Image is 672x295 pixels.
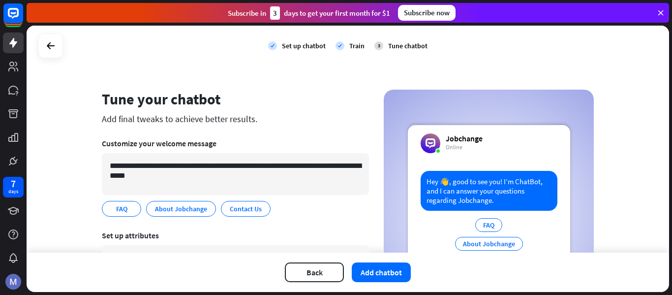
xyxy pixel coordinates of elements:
div: Subscribe now [398,5,456,21]
div: Tune chatbot [388,41,428,50]
div: Tune your chatbot [102,90,369,108]
i: check [336,41,344,50]
div: 3 [374,41,383,50]
div: 3 [270,6,280,20]
div: days [8,188,18,195]
button: Open LiveChat chat widget [8,4,37,33]
div: About Jobchange [455,237,523,251]
div: Online [446,143,483,151]
div: Subscribe in days to get your first month for $1 [228,6,390,20]
div: Jobchange [446,133,483,143]
button: Back [285,262,344,282]
span: About Jobchange [154,203,208,214]
span: FAQ [115,203,128,214]
div: Set up chatbot [282,41,326,50]
button: Add chatbot [352,262,411,282]
i: check [268,41,277,50]
div: Add final tweaks to achieve better results. [102,113,369,125]
div: Train [349,41,365,50]
div: Set up attributes [102,230,369,240]
span: Contact Us [229,203,263,214]
a: 7 days [3,177,24,197]
div: 7 [11,179,16,188]
div: Customize your welcome message [102,138,369,148]
div: FAQ [475,218,502,232]
div: Hey 👋, good to see you! I’m ChatBot, and I can answer your questions regarding Jobchange. [421,171,557,211]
